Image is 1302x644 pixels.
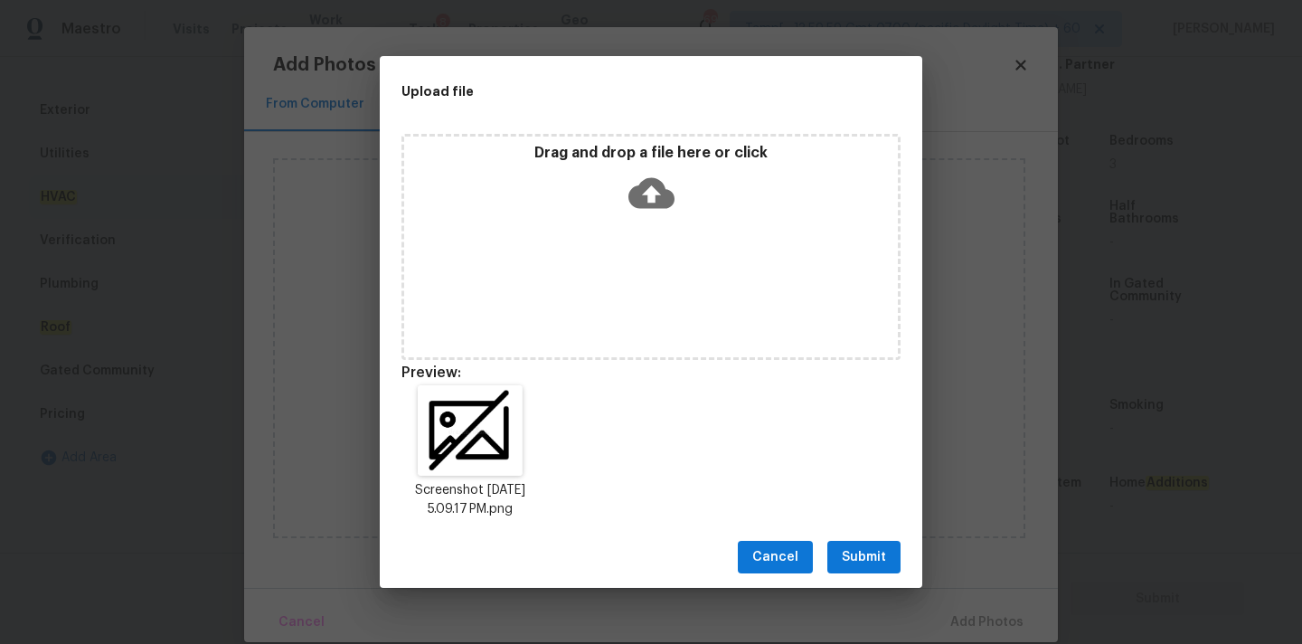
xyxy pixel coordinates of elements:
h2: Upload file [401,81,819,101]
p: Drag and drop a file here or click [404,144,898,163]
button: Cancel [738,541,813,574]
p: Screenshot [DATE] 5.09.17 PM.png [401,481,539,519]
img: dZk9tf7PrwW83LLrLwXKsI4AAAggggAACcQoQHD10NeDl+wTLaNCLGvaC+2Y7V9RjZduXbQgggAACCCCAwHgECI4eelGCXfBw... [418,385,523,476]
button: Submit [827,541,901,574]
span: Cancel [752,546,798,569]
span: Submit [842,546,886,569]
